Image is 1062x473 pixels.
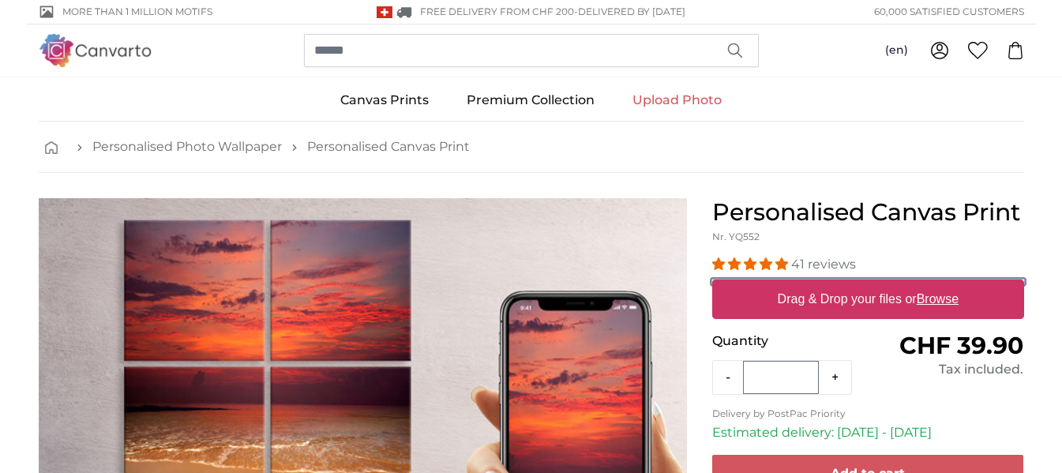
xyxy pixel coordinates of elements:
p: Quantity [712,332,868,351]
a: Personalised Photo Wallpaper [92,137,282,156]
span: FREE delivery from CHF 200 [420,6,574,17]
h1: Personalised Canvas Print [712,198,1024,227]
nav: breadcrumbs [39,122,1024,173]
button: (en) [872,36,921,65]
span: More than 1 million motifs [62,5,212,19]
u: Browse [917,292,959,306]
button: + [819,362,851,393]
button: - [713,362,743,393]
span: CHF 39.90 [899,331,1023,360]
p: Estimated delivery: [DATE] - [DATE] [712,423,1024,442]
span: 41 reviews [791,257,856,272]
a: Premium Collection [448,80,614,121]
a: Canvas Prints [321,80,448,121]
p: Delivery by PostPac Priority [712,407,1024,420]
span: - [574,6,685,17]
span: 4.98 stars [712,257,791,272]
span: Nr. YQ552 [712,231,760,242]
span: 60,000 satisfied customers [874,5,1024,19]
img: Switzerland [377,6,392,18]
span: Delivered by [DATE] [578,6,685,17]
div: Tax included. [868,360,1023,379]
img: Canvarto [39,34,152,66]
a: Personalised Canvas Print [307,137,470,156]
a: Upload Photo [614,80,741,121]
label: Drag & Drop your files or [771,283,964,315]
